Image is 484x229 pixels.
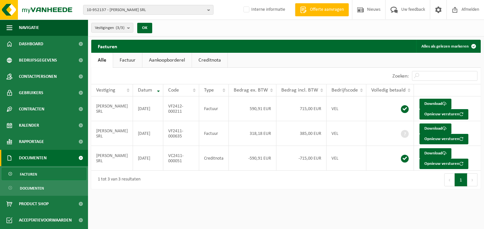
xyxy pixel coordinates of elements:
[163,121,199,146] td: VF2411-000635
[87,5,205,15] span: 10-952137 - [PERSON_NAME] SRL
[281,88,318,93] span: Bedrag incl. BTW
[229,96,276,121] td: 590,91 EUR
[2,168,86,180] a: Facturen
[19,150,47,166] span: Documenten
[467,173,477,186] button: Next
[295,3,349,16] a: Offerte aanvragen
[91,96,133,121] td: [PERSON_NAME] SRL
[96,88,115,93] span: Vestiging
[419,159,468,169] button: Opnieuw versturen
[19,196,49,212] span: Product Shop
[455,173,467,186] button: 1
[95,174,140,186] div: 1 tot 3 van 3 resultaten
[199,146,229,171] td: Creditnota
[229,146,276,171] td: -590,91 EUR
[19,68,57,85] span: Contactpersonen
[95,23,125,33] span: Vestigingen
[91,40,124,52] h2: Facturen
[19,134,44,150] span: Rapportage
[392,74,409,79] label: Zoeken:
[327,121,366,146] td: VEL
[419,134,468,144] button: Opnieuw versturen
[168,88,179,93] span: Code
[199,96,229,121] td: Factuur
[199,121,229,146] td: Factuur
[163,96,199,121] td: VF2412-000211
[91,23,133,33] button: Vestigingen(3/3)
[419,109,468,120] button: Opnieuw versturen
[138,88,152,93] span: Datum
[327,96,366,121] td: VEL
[229,121,276,146] td: 318,18 EUR
[142,53,192,68] a: Aankoopborderel
[19,212,72,228] span: Acceptatievoorwaarden
[419,99,451,109] a: Download
[327,146,366,171] td: VEL
[192,53,227,68] a: Creditnota
[19,101,44,117] span: Contracten
[242,5,285,15] label: Interne informatie
[83,5,213,15] button: 10-952137 - [PERSON_NAME] SRL
[137,23,152,33] button: OK
[276,96,327,121] td: 715,00 EUR
[20,182,44,194] span: Documenten
[116,26,125,30] count: (3/3)
[113,53,142,68] a: Factuur
[371,88,405,93] span: Volledig betaald
[20,168,37,180] span: Facturen
[19,117,39,134] span: Kalender
[276,146,327,171] td: -715,00 EUR
[91,121,133,146] td: [PERSON_NAME] SRL
[133,146,163,171] td: [DATE]
[19,20,39,36] span: Navigatie
[19,52,57,68] span: Bedrijfsgegevens
[19,36,43,52] span: Dashboard
[276,121,327,146] td: 385,00 EUR
[19,85,43,101] span: Gebruikers
[204,88,214,93] span: Type
[163,146,199,171] td: VC2411-000051
[133,96,163,121] td: [DATE]
[308,7,345,13] span: Offerte aanvragen
[419,148,451,159] a: Download
[234,88,268,93] span: Bedrag ex. BTW
[444,173,455,186] button: Previous
[416,40,480,53] button: Alles als gelezen markeren
[133,121,163,146] td: [DATE]
[419,123,451,134] a: Download
[91,53,113,68] a: Alle
[331,88,358,93] span: Bedrijfscode
[2,182,86,194] a: Documenten
[91,146,133,171] td: [PERSON_NAME] SRL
